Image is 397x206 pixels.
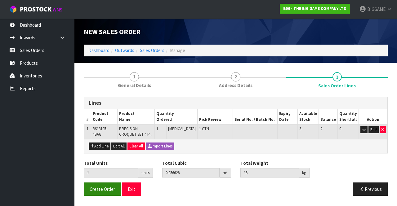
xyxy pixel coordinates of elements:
button: Create Order [84,182,121,196]
span: 3 [299,126,301,131]
span: BIGGAME [367,6,386,12]
span: 1 CTN [199,126,209,131]
span: General Details [118,82,151,89]
th: Balance [319,109,337,124]
span: 1 [130,72,139,81]
small: WMS [53,7,62,13]
th: Quantity Shortfall [337,109,359,124]
span: 2 [231,72,240,81]
input: Total Units [84,168,138,178]
label: Total Weight [240,160,268,166]
img: cube-alt.png [9,5,17,13]
th: Quantity Ordered [154,109,197,124]
a: Outwards [115,47,134,53]
span: Create Order [90,186,115,192]
input: Total Cubic [162,168,220,178]
span: 3 [332,72,342,81]
button: Add Line [89,142,110,150]
button: Exit [122,182,141,196]
span: 1 [156,126,158,131]
span: [MEDICAL_DATA] [168,126,196,131]
strong: B06 - THE BIG GAME COMPANY LTD [283,6,346,11]
a: Sales Orders [140,47,164,53]
button: Clear All [127,142,145,150]
button: Edit [368,126,379,134]
span: Sales Order Lines [318,82,356,89]
div: units [138,168,153,178]
span: New Sales Order [84,27,141,36]
div: kg [299,168,310,178]
th: # [84,109,91,124]
span: Sales Order Lines [84,92,388,200]
th: Product Code [91,109,117,124]
span: ProStock [20,5,51,13]
th: Action [359,109,387,124]
span: 2 [320,126,322,131]
div: m³ [220,168,231,178]
th: Product Name [117,109,154,124]
button: Previous [353,182,388,196]
span: Address Details [219,82,252,89]
th: Expiry Date [278,109,297,124]
th: Serial No. / Batch No. [233,109,278,124]
span: 0 [339,126,341,131]
button: Edit All [111,142,127,150]
span: PRECISION CROQUET SET 4 P... [119,126,152,137]
label: Total Units [84,160,108,166]
input: Total Weight [240,168,299,178]
th: Available Stock [297,109,319,124]
h3: Lines [89,100,383,106]
span: Manage [170,47,185,53]
label: Total Cubic [162,160,186,166]
th: Pick Review [197,109,233,124]
button: Import Lines [146,142,174,150]
a: Dashboard [88,47,109,53]
span: BS13105-4BAG [93,126,107,137]
span: 1 [87,126,88,131]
